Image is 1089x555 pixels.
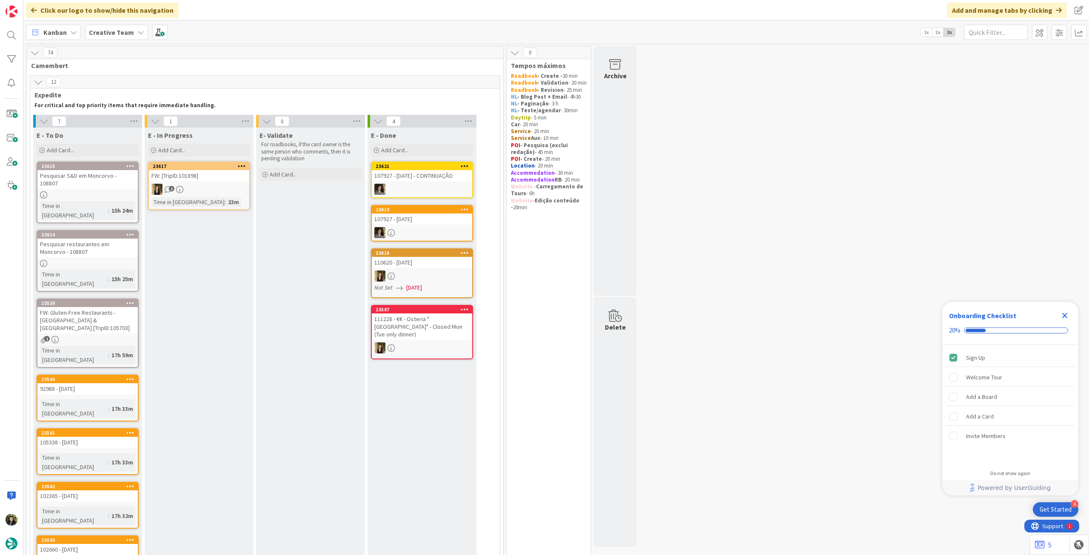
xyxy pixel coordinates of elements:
[511,121,520,128] strong: Car
[947,3,1067,18] div: Add and manage tabs by clicking
[511,107,517,114] strong: NL
[37,299,139,368] a: 23539FW: Gluten-Free Restaurants - [GEOGRAPHIC_DATA] & [GEOGRAPHIC_DATA] [TripID:105703]Time in [...
[37,375,139,421] a: 2356092988 - [DATE]Time in [GEOGRAPHIC_DATA]:17h 33m
[374,284,393,291] i: Not Set
[37,162,139,223] a: 23615Pesquisar S&D em Moncorvo - 108807Time in [GEOGRAPHIC_DATA]:15h 24m
[511,155,520,162] strong: POI
[376,307,472,313] div: 23587
[153,163,249,169] div: 23617
[31,61,493,70] span: Camembert
[376,250,472,256] div: 23618
[225,197,226,207] span: :
[41,430,138,436] div: 23561
[517,100,549,107] strong: - Paginação
[946,387,1075,406] div: Add a Board is incomplete.
[511,73,587,80] p: 30 min
[108,458,109,467] span: :
[37,482,139,529] a: 23562102365 - [DATE]Time in [GEOGRAPHIC_DATA]:17h 32m
[511,100,517,107] strong: NL
[109,206,135,215] div: 15h 24m
[37,162,138,170] div: 23615
[108,511,109,521] span: :
[40,453,108,472] div: Time in [GEOGRAPHIC_DATA]
[374,270,385,282] img: SP
[605,322,626,332] div: Delete
[163,116,178,126] span: 1
[966,431,1006,441] div: Invite Members
[604,71,627,81] div: Archive
[942,345,1078,464] div: Checklist items
[89,28,134,37] b: Creative Team
[949,327,1072,334] div: Checklist progress: 20%
[109,274,135,284] div: 15h 25m
[537,79,568,86] strong: - Validation
[511,135,587,142] p: - 10 min
[511,128,531,135] strong: Service
[37,307,138,333] div: FW: Gluten-Free Restaurants - [GEOGRAPHIC_DATA] & [GEOGRAPHIC_DATA] [TripID:105703]
[149,170,249,181] div: FW: [TripID:101898]
[942,480,1078,495] div: Footer
[1033,502,1078,517] div: Open Get Started checklist, remaining modules: 4
[372,313,472,340] div: 111228 - €€ - Osteria "[GEOGRAPHIC_DATA]" - Closed Mon (Tue only dinner)
[511,183,584,197] strong: Carregamento de Tours
[275,116,289,126] span: 0
[517,93,567,100] strong: - Blog Post + Email
[511,107,587,114] p: - 30min
[511,134,531,142] strong: Service
[376,163,472,169] div: 23621
[372,162,472,170] div: 23621
[37,376,138,383] div: 23560
[372,213,472,225] div: 107927 - [DATE]
[226,197,241,207] div: 23m
[511,128,587,135] p: - 20 min
[374,227,385,238] img: MS
[37,231,138,257] div: 23614Pesquisar restaurantes em Moncorvo - 108807
[108,274,109,284] span: :
[41,376,138,382] div: 23560
[949,327,961,334] div: 20%
[511,80,587,86] p: - 20 min
[6,6,17,17] img: Visit kanbanzone.com
[376,207,472,213] div: 23619
[40,201,108,220] div: Time in [GEOGRAPHIC_DATA]
[37,437,138,448] div: 105338 - [DATE]
[372,227,472,238] div: MS
[511,61,580,70] span: Tempos máximos
[964,25,1028,40] input: Quick Filter...
[261,141,360,162] p: For roadbooks, if the card owner is the same person who comments, then it is pending validation
[511,176,555,183] strong: Accommodation
[520,155,542,162] strong: - Create
[511,176,587,183] p: - 20 min
[40,346,108,364] div: Time in [GEOGRAPHIC_DATA]
[109,511,135,521] div: 17h 32m
[511,170,587,176] p: - 30 min
[37,131,63,139] span: E - To Do
[511,183,587,197] p: - - 6h
[151,197,225,207] div: Time in [GEOGRAPHIC_DATA]
[511,94,587,100] p: - 4h30
[43,48,57,58] span: 74
[37,162,138,189] div: 23615Pesquisar S&D em Moncorvo - 108807
[44,336,50,342] span: 1
[946,427,1075,445] div: Invite Members is incomplete.
[44,3,46,10] div: 1
[946,368,1075,387] div: Welcome Tour is incomplete.
[921,28,932,37] span: 1x
[517,107,561,114] strong: - Teste/agendar
[371,205,473,242] a: 23619107927 - [DATE]MS
[40,270,108,288] div: Time in [GEOGRAPHIC_DATA]
[109,404,135,413] div: 17h 33m
[372,270,472,282] div: SP
[41,232,138,238] div: 23614
[37,376,138,394] div: 2356092988 - [DATE]
[946,480,1074,495] a: Powered by UserGuiding
[511,100,587,107] p: - 3 h
[41,484,138,490] div: 23562
[511,79,537,86] strong: Roadbook
[555,176,562,183] strong: RB
[270,171,297,178] span: Add Card...
[47,146,74,154] span: Add Card...
[511,142,520,149] strong: POI
[511,142,587,156] p: - 45 min
[34,102,216,109] strong: For critical and top priority items that require immediate handling.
